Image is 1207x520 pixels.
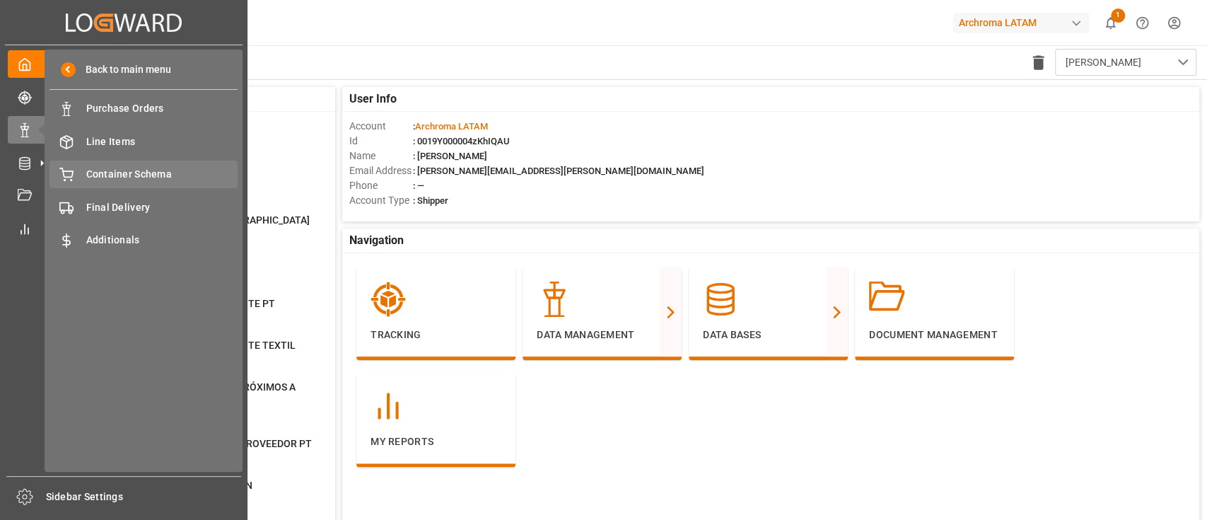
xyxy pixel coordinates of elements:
[86,134,238,149] span: Line Items
[703,328,834,342] p: Data Bases
[349,232,404,249] span: Navigation
[49,161,238,188] a: Container Schema
[869,328,1000,342] p: Document Management
[8,50,240,78] a: My Cockpit
[1055,49,1196,76] button: open menu
[349,193,413,208] span: Account Type
[49,95,238,122] a: Purchase Orders
[537,328,667,342] p: Data Management
[349,178,413,193] span: Phone
[371,328,501,342] p: Tracking
[8,83,240,110] a: Tracking
[349,119,413,134] span: Account
[86,101,238,116] span: Purchase Orders
[349,91,397,108] span: User Info
[49,193,238,221] a: Final Delivery
[8,214,240,242] a: My Reports
[86,233,238,248] span: Additionals
[413,151,487,161] span: : [PERSON_NAME]
[413,195,448,206] span: : Shipper
[46,490,242,504] span: Sidebar Settings
[413,166,704,176] span: : [PERSON_NAME][EMAIL_ADDRESS][PERSON_NAME][DOMAIN_NAME]
[49,226,238,254] a: Additionals
[349,149,413,163] span: Name
[349,134,413,149] span: Id
[413,180,424,191] span: : —
[415,121,488,132] span: Archroma LATAM
[49,127,238,155] a: Line Items
[1095,7,1126,39] button: show 1 new notifications
[86,200,238,215] span: Final Delivery
[1066,55,1141,70] span: [PERSON_NAME]
[371,434,501,449] p: My Reports
[349,163,413,178] span: Email Address
[8,182,240,209] a: Document Management
[413,136,510,146] span: : 0019Y000004zKhIQAU
[1126,7,1158,39] button: Help Center
[413,121,488,132] span: :
[1111,8,1125,23] span: 1
[953,13,1089,33] div: Archroma LATAM
[953,9,1095,36] button: Archroma LATAM
[76,62,171,77] span: Back to main menu
[86,167,238,182] span: Container Schema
